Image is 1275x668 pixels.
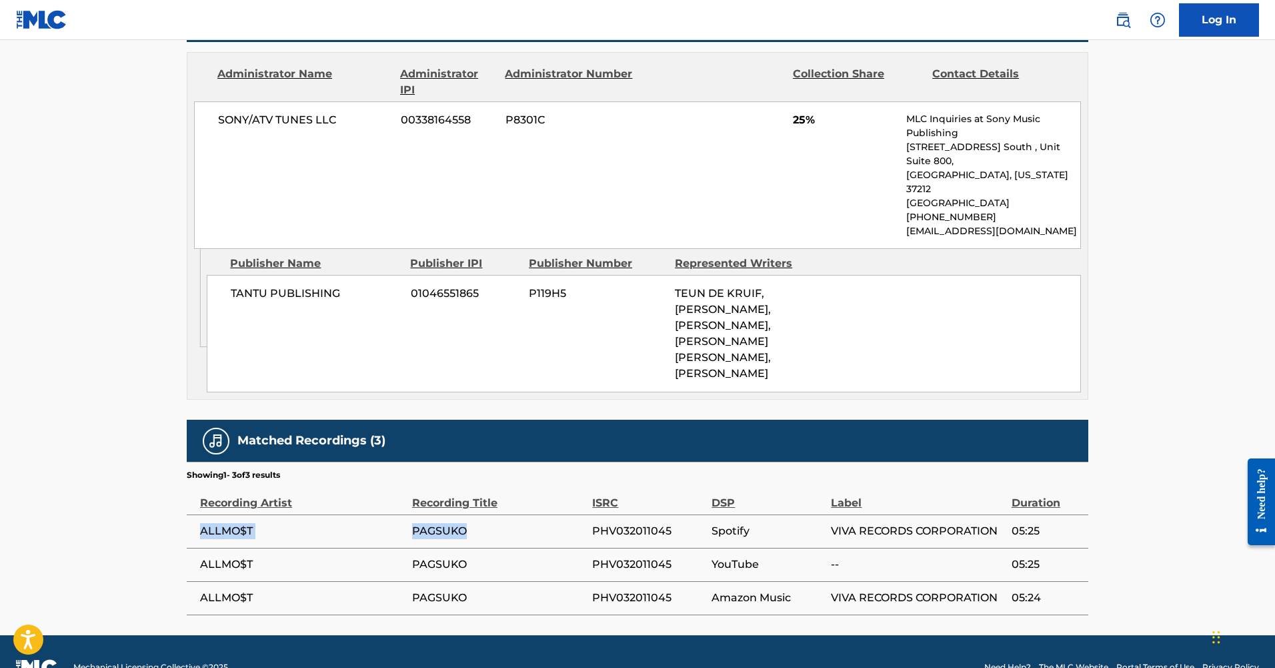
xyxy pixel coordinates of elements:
[412,481,585,511] div: Recording Title
[217,66,390,98] div: Administrator Name
[412,590,585,606] span: PAGSUKO
[412,523,585,539] span: PAGSUKO
[906,210,1080,224] p: [PHONE_NUMBER]
[401,112,495,128] span: 00338164558
[592,557,705,573] span: PHV032011045
[16,10,67,29] img: MLC Logo
[793,66,922,98] div: Collection Share
[712,523,824,539] span: Spotify
[592,590,705,606] span: PHV032011045
[592,523,705,539] span: PHV032011045
[187,469,280,481] p: Showing 1 - 3 of 3 results
[712,590,824,606] span: Amazon Music
[906,168,1080,196] p: [GEOGRAPHIC_DATA], [US_STATE] 37212
[505,112,635,128] span: P8301C
[1238,448,1275,555] iframe: Resource Center
[906,224,1080,238] p: [EMAIL_ADDRESS][DOMAIN_NAME]
[675,287,771,380] span: TEUN DE KRUIF, [PERSON_NAME], [PERSON_NAME], [PERSON_NAME] [PERSON_NAME], [PERSON_NAME]
[218,112,391,128] span: SONY/ATV TUNES LLC
[237,433,385,448] h5: Matched Recordings (3)
[208,433,224,449] img: Matched Recordings
[200,590,405,606] span: ALLMO$T
[906,112,1080,140] p: MLC Inquiries at Sony Music Publishing
[400,66,495,98] div: Administrator IPI
[1012,523,1082,539] span: 05:25
[831,590,1004,606] span: VIVA RECORDS CORPORATION
[230,256,400,272] div: Publisher Name
[1150,12,1166,28] img: help
[831,557,1004,573] span: --
[1012,481,1082,511] div: Duration
[505,66,634,98] div: Administrator Number
[592,481,705,511] div: ISRC
[529,256,665,272] div: Publisher Number
[712,557,824,573] span: YouTube
[200,557,405,573] span: ALLMO$T
[231,286,401,302] span: TANTU PUBLISHING
[712,481,824,511] div: DSP
[906,140,1080,168] p: [STREET_ADDRESS] South , Unit Suite 800,
[1012,590,1082,606] span: 05:24
[793,112,896,128] span: 25%
[410,256,519,272] div: Publisher IPI
[906,196,1080,210] p: [GEOGRAPHIC_DATA]
[1110,7,1136,33] a: Public Search
[529,286,665,302] span: P119H5
[1208,604,1275,668] iframe: Chat Widget
[1115,12,1131,28] img: search
[1179,3,1259,37] a: Log In
[675,256,811,272] div: Represented Writers
[1012,557,1082,573] span: 05:25
[1144,7,1171,33] div: Help
[932,66,1062,98] div: Contact Details
[200,523,405,539] span: ALLMO$T
[831,523,1004,539] span: VIVA RECORDS CORPORATION
[831,481,1004,511] div: Label
[200,481,405,511] div: Recording Artist
[412,557,585,573] span: PAGSUKO
[411,286,519,302] span: 01046551865
[1212,617,1220,657] div: Drag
